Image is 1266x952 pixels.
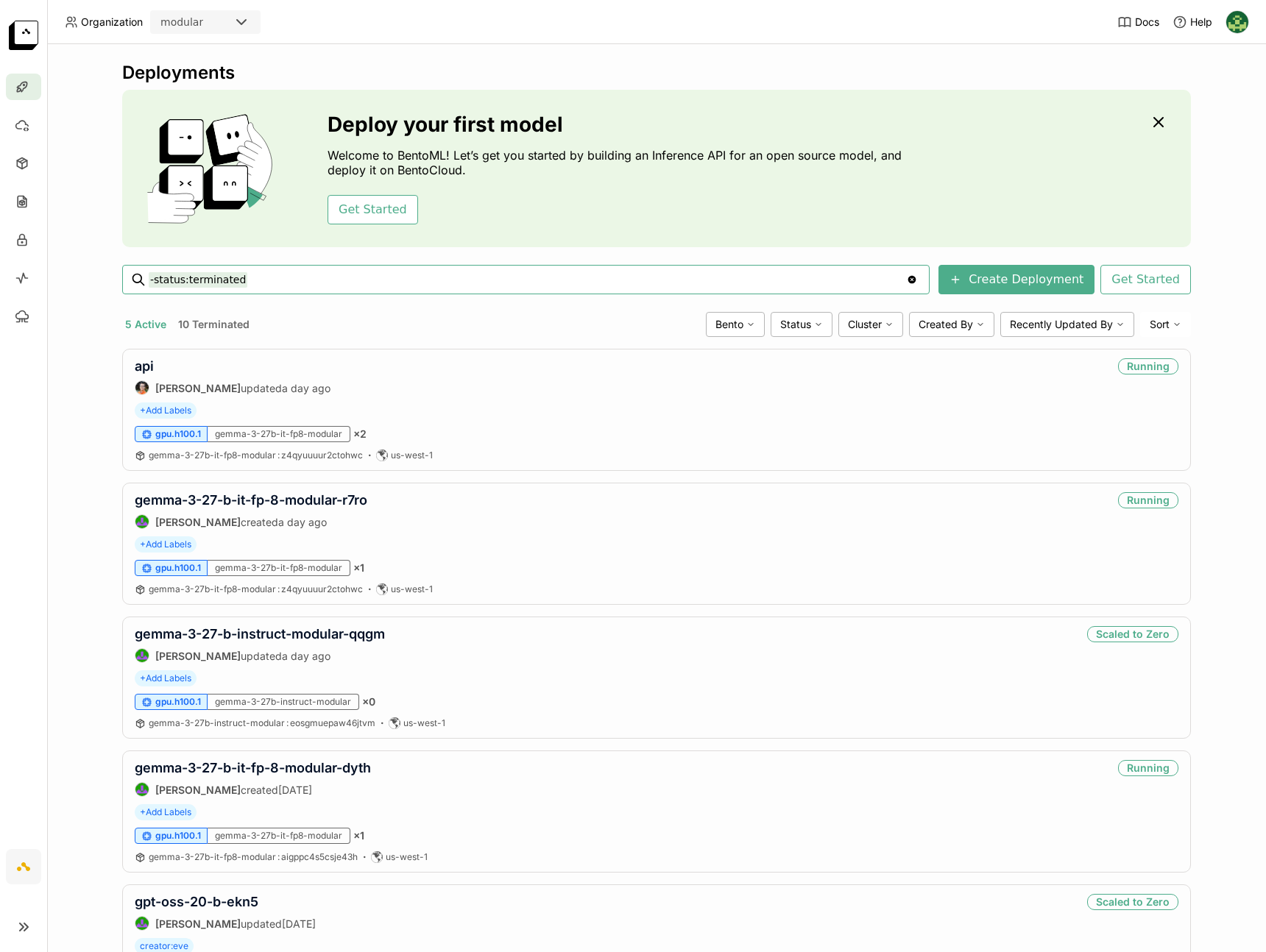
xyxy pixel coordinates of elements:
[277,583,280,594] span: :
[715,318,743,331] span: Bento
[135,917,149,930] img: Shenyang Zhao
[9,21,38,50] img: logo
[1118,760,1178,776] div: Running
[1117,15,1159,29] a: Docs
[1135,15,1159,29] span: Docs
[362,695,375,708] span: × 0
[919,318,973,331] span: Created By
[160,15,203,29] div: modular
[706,312,765,337] div: Bento
[1118,358,1178,374] div: Running
[1190,15,1212,29] span: Help
[149,583,363,595] a: gemma-3-27b-it-fp8-modular:z4qyuuuur2ctohwc
[135,514,367,529] div: created
[149,450,363,461] span: gemma-3-27b-it-fp8-modular z4qyuuuur2ctohwc
[328,195,418,224] button: Get Started
[282,382,330,394] span: a day ago
[135,782,371,797] div: created
[208,828,350,844] div: gemma-3-27b-it-fp8-modular
[155,784,241,796] strong: [PERSON_NAME]
[135,381,149,394] img: Sean Sheng
[353,829,364,842] span: × 1
[1226,11,1248,33] img: Kevin Bi
[175,315,252,334] button: 10 Terminated
[838,312,903,337] div: Cluster
[208,426,350,442] div: gemma-3-27b-it-fp8-modular
[149,717,375,728] span: gemma-3-27b-instruct-modular eosgmuepaw46jtvm
[135,626,385,642] a: gemma-3-27-b-instruct-modular-qqgm
[278,516,327,528] span: a day ago
[135,380,330,395] div: updated
[286,717,289,728] span: :
[1087,894,1178,910] div: Scaled to Zero
[282,650,330,662] span: a day ago
[149,851,358,863] a: gemma-3-27b-it-fp8-modular:aigppc4s5csje43h
[134,113,292,224] img: cover onboarding
[135,670,197,686] span: +Add Labels
[1118,492,1178,508] div: Running
[1100,265,1191,294] button: Get Started
[155,696,201,708] span: gpu.h100.1
[1010,318,1113,331] span: Recently Updated By
[1087,626,1178,642] div: Scaled to Zero
[938,265,1095,294] button: Create Deployment
[353,561,364,575] span: × 1
[81,15,143,29] span: Organization
[208,560,350,576] div: gemma-3-27b-it-fp8-modular
[149,583,363,594] span: gemma-3-27b-it-fp8-modular z4qyuuuur2ctohwc
[155,428,201,440] span: gpu.h100.1
[386,851,428,863] span: us-west-1
[122,315,169,334] button: 5 Active
[135,894,258,909] a: gpt-oss-20-b-ekn5
[149,717,375,729] a: gemma-3-27b-instruct-modular:eosgmuepaw46jtvm
[135,492,367,508] a: gemma-3-27-b-it-fp-8-modular-r7ro
[771,312,832,337] div: Status
[909,312,994,337] div: Created By
[135,760,371,775] a: gemma-3-27-b-it-fp-8-modular-dyth
[135,804,197,820] span: +Add Labels
[135,536,197,553] span: +Add Labels
[277,851,280,862] span: :
[135,783,149,796] img: Shenyang Zhao
[135,402,197,419] span: +Add Labels
[391,583,433,595] span: us-west-1
[122,62,1191,84] div: Deployments
[135,515,149,528] img: Shenyang Zhao
[155,516,241,528] strong: [PERSON_NAME]
[278,784,312,796] span: [DATE]
[135,649,149,662] img: Shenyang Zhao
[155,382,241,394] strong: [PERSON_NAME]
[149,851,358,862] span: gemma-3-27b-it-fp8-modular aigppc4s5csje43h
[848,318,882,331] span: Cluster
[135,648,385,663] div: updated
[149,268,906,291] input: Search
[353,427,367,441] span: × 2
[403,717,445,729] span: us-west-1
[135,916,316,931] div: updated
[205,15,206,30] input: Selected modular.
[135,358,154,374] a: api
[391,450,433,461] span: us-west-1
[1150,318,1170,331] span: Sort
[155,562,201,574] span: gpu.h100.1
[906,274,918,285] svg: Clear value
[208,694,359,710] div: gemma-3-27b-instruct-modular
[780,318,811,331] span: Status
[155,650,241,662] strong: [PERSON_NAME]
[149,450,363,461] a: gemma-3-27b-it-fp8-modular:z4qyuuuur2ctohwc
[1173,15,1212,29] div: Help
[328,148,909,177] p: Welcome to BentoML! Let’s get you started by building an Inference API for an open source model, ...
[1000,312,1134,337] div: Recently Updated By
[1140,312,1191,337] div: Sort
[277,450,280,461] span: :
[328,113,909,136] h3: Deploy your first model
[155,830,201,842] span: gpu.h100.1
[282,917,316,930] span: [DATE]
[155,917,241,930] strong: [PERSON_NAME]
